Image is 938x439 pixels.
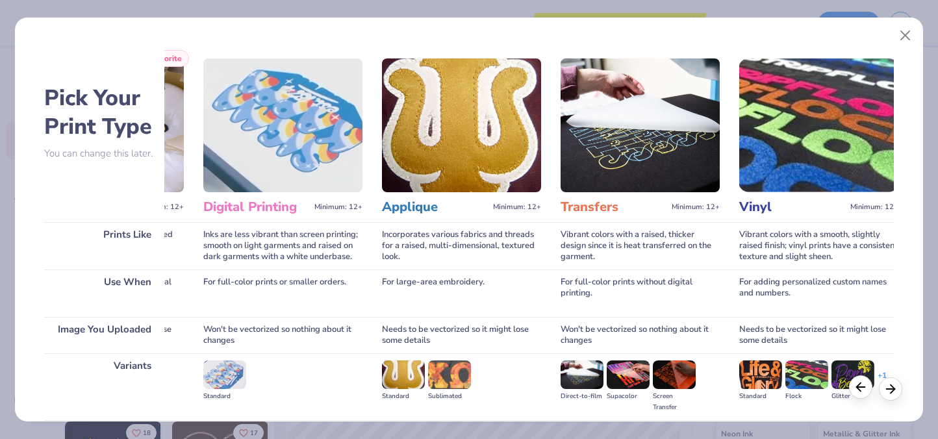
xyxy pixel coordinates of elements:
[653,391,696,413] div: Screen Transfer
[561,58,720,192] img: Transfers
[382,270,541,317] div: For large-area embroidery.
[672,203,720,212] span: Minimum: 12+
[382,199,488,216] h3: Applique
[831,391,874,402] div: Glitter
[739,58,898,192] img: Vinyl
[607,391,650,402] div: Supacolor
[493,203,541,212] span: Minimum: 12+
[739,317,898,353] div: Needs to be vectorized so it might lose some details
[382,317,541,353] div: Needs to be vectorized so it might lose some details
[44,84,164,141] h2: Pick Your Print Type
[561,270,720,317] div: For full-color prints without digital printing.
[561,317,720,353] div: Won't be vectorized so nothing about it changes
[561,199,666,216] h3: Transfers
[25,270,184,317] div: For a professional, high-end look; ideal for logos and text on hats and heavy garments.
[25,222,184,270] div: Colors are vibrant with a thread-based textured, high-quality finish.
[382,360,425,389] img: Standard
[203,58,362,192] img: Digital Printing
[739,199,845,216] h3: Vinyl
[878,370,887,392] div: + 1
[739,360,782,389] img: Standard
[561,360,603,389] img: Direct-to-film
[44,270,164,317] div: Use When
[428,360,471,389] img: Sublimated
[382,391,425,402] div: Standard
[44,353,164,420] div: Variants
[314,203,362,212] span: Minimum: 12+
[561,391,603,402] div: Direct-to-film
[44,148,164,159] p: You can change this later.
[850,203,898,212] span: Minimum: 12+
[428,391,471,402] div: Sublimated
[831,360,874,389] img: Glitter
[203,199,309,216] h3: Digital Printing
[203,360,246,389] img: Standard
[203,391,246,402] div: Standard
[203,222,362,270] div: Inks are less vibrant than screen printing; smooth on light garments and raised on dark garments ...
[203,270,362,317] div: For full-color prints or smaller orders.
[382,58,541,192] img: Applique
[785,360,828,389] img: Flock
[25,317,184,353] div: Needs to be vectorized so it might lose some details
[203,317,362,353] div: Won't be vectorized so nothing about it changes
[607,360,650,389] img: Supacolor
[382,222,541,270] div: Incorporates various fabrics and threads for a raised, multi-dimensional, textured look.
[44,317,164,353] div: Image You Uploaded
[44,222,164,270] div: Prints Like
[739,222,898,270] div: Vibrant colors with a smooth, slightly raised finish; vinyl prints have a consistent texture and ...
[739,270,898,317] div: For adding personalized custom names and numbers.
[785,391,828,402] div: Flock
[893,23,918,48] button: Close
[561,222,720,270] div: Vibrant colors with a raised, thicker design since it is heat transferred on the garment.
[739,391,782,402] div: Standard
[653,360,696,389] img: Screen Transfer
